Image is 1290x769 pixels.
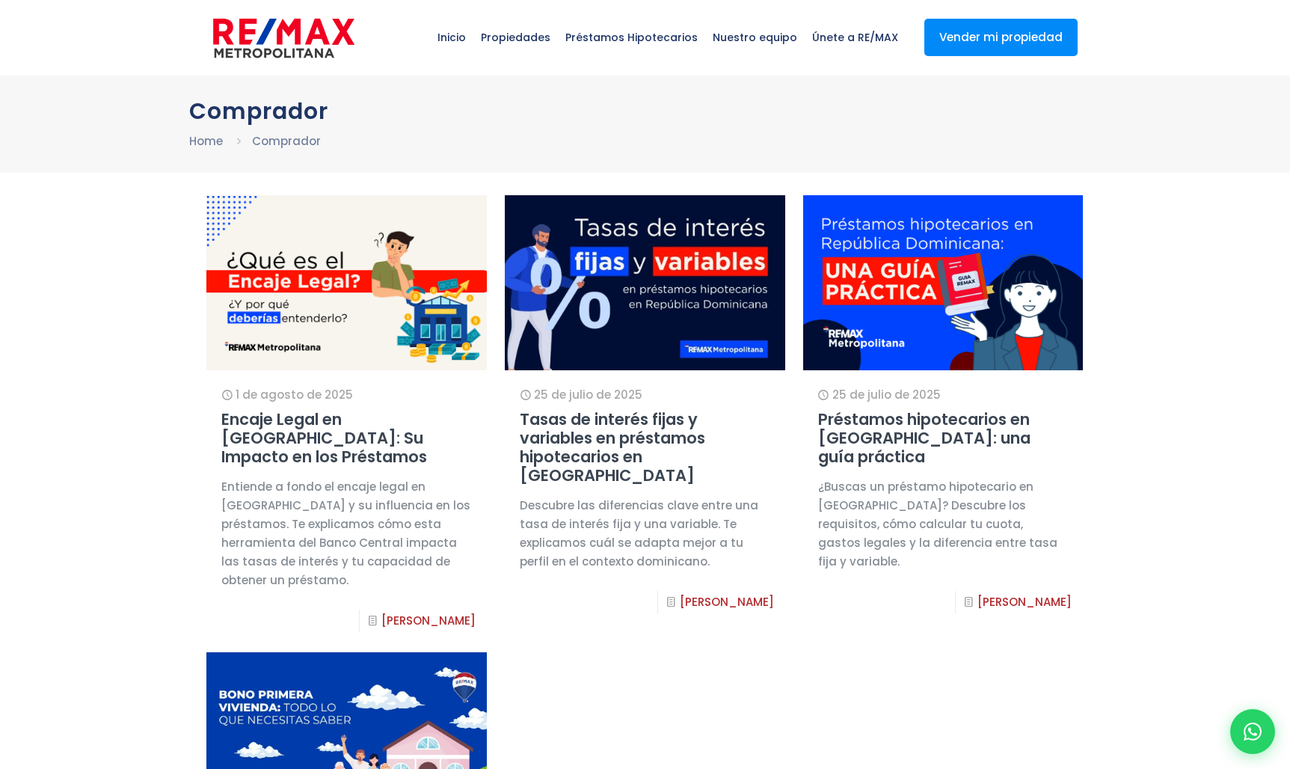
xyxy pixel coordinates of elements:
[236,387,353,402] span: 1 de agosto de 2025
[430,15,473,60] span: Inicio
[818,408,1031,468] a: Préstamos hipotecarios en [GEOGRAPHIC_DATA]: una guía práctica
[381,613,476,628] a: [PERSON_NAME]
[534,387,642,402] span: 25 de julio de 2025
[221,408,427,468] a: Encaje Legal en [GEOGRAPHIC_DATA]: Su Impacto en los Préstamos
[221,477,472,589] div: Entiende a fondo el encaje legal en [GEOGRAPHIC_DATA] y su influencia en los préstamos. Te explic...
[705,15,805,60] span: Nuestro equipo
[189,98,1102,124] h1: Comprador
[520,408,705,486] a: Tasas de interés fijas y variables en préstamos hipotecarios en [GEOGRAPHIC_DATA]
[924,19,1078,56] a: Vender mi propiedad
[206,195,487,370] img: El encaje legal en República Dominicana explicado con un gráfico de un banco regulador sobre mone...
[803,195,1084,370] img: una persona mostrando un libro de guía práctica para adquirir un préstamo hipotecario en rd
[213,16,354,61] img: remax-metropolitana-logo
[818,477,1069,571] div: ¿Buscas un préstamo hipotecario en [GEOGRAPHIC_DATA]? Descubre los requisitos, cómo calcular tu c...
[680,594,774,610] a: [PERSON_NAME]
[189,133,223,149] a: Home
[473,15,558,60] span: Propiedades
[252,132,321,150] li: Comprador
[558,15,705,60] span: Préstamos Hipotecarios
[832,387,941,402] span: 25 de julio de 2025
[977,594,1072,610] a: [PERSON_NAME]
[505,195,785,370] img: prestamos con tasas fijas o variables en República Dominicana
[805,15,906,60] span: Únete a RE/MAX
[520,496,770,571] div: Descubre las diferencias clave entre una tasa de interés fija y una variable. Te explicamos cuál ...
